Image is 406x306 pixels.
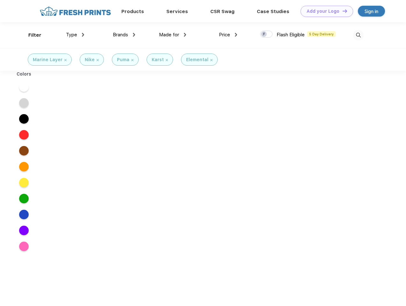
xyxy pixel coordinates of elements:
[210,9,235,14] a: CSR Swag
[307,31,336,37] span: 5 Day Delivery
[12,71,36,77] div: Colors
[343,9,347,13] img: DT
[152,56,164,63] div: Karst
[121,9,144,14] a: Products
[85,56,95,63] div: Nike
[113,32,128,38] span: Brands
[131,59,134,61] img: filter_cancel.svg
[365,8,378,15] div: Sign in
[117,56,129,63] div: Puma
[133,33,135,37] img: dropdown.png
[307,9,339,14] div: Add your Logo
[277,32,305,38] span: Flash Eligible
[166,59,168,61] img: filter_cancel.svg
[353,30,364,40] img: desktop_search.svg
[97,59,99,61] img: filter_cancel.svg
[66,32,77,38] span: Type
[28,32,41,39] div: Filter
[38,6,113,17] img: fo%20logo%202.webp
[33,56,62,63] div: Marine Layer
[235,33,237,37] img: dropdown.png
[186,56,208,63] div: Elemental
[184,33,186,37] img: dropdown.png
[82,33,84,37] img: dropdown.png
[64,59,67,61] img: filter_cancel.svg
[210,59,213,61] img: filter_cancel.svg
[166,9,188,14] a: Services
[219,32,230,38] span: Price
[358,6,385,17] a: Sign in
[159,32,179,38] span: Made for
